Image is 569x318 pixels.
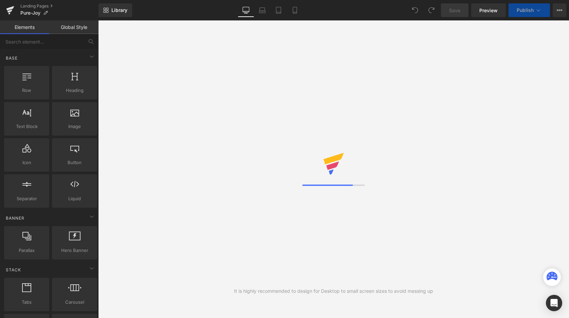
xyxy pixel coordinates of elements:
span: Separator [6,195,47,202]
span: Tabs [6,299,47,306]
a: Preview [471,3,506,17]
span: Hero Banner [54,247,95,254]
span: Banner [5,215,25,221]
span: Publish [517,7,534,13]
button: Redo [425,3,438,17]
span: Parallax [6,247,47,254]
div: It is highly recommended to design for Desktop to small screen sizes to avoid messing up [234,287,433,295]
span: Carousel [54,299,95,306]
button: Publish [509,3,550,17]
span: Preview [479,7,498,14]
a: Tablet [270,3,287,17]
span: Heading [54,87,95,94]
span: Library [111,7,127,13]
a: Laptop [254,3,270,17]
span: Base [5,55,18,61]
a: New Library [99,3,132,17]
span: Pure-Joy [20,10,40,16]
span: Row [6,87,47,94]
a: Global Style [49,20,99,34]
div: Open Intercom Messenger [546,295,562,311]
span: Text Block [6,123,47,130]
button: More [553,3,566,17]
a: Desktop [238,3,254,17]
span: Save [449,7,460,14]
button: Undo [408,3,422,17]
a: Mobile [287,3,303,17]
span: Stack [5,267,22,273]
a: Landing Pages [20,3,99,9]
span: Button [54,159,95,166]
span: Image [54,123,95,130]
span: Liquid [54,195,95,202]
span: Icon [6,159,47,166]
